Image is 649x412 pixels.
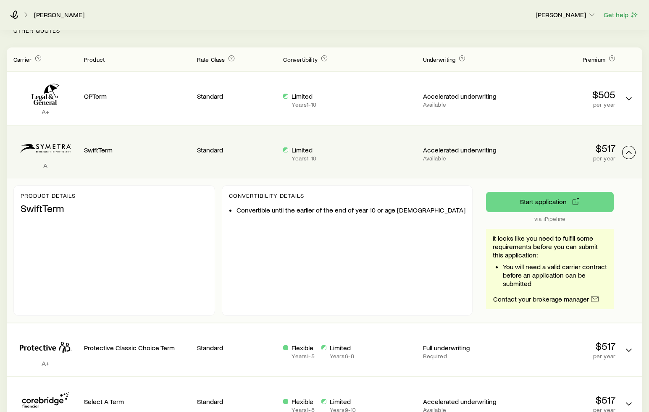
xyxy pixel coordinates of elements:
[292,92,316,100] p: Limited
[283,56,317,63] span: Convertibility
[509,89,615,100] p: $505
[292,146,316,154] p: Limited
[423,155,503,162] p: Available
[486,192,614,212] button: via iPipeline
[21,202,208,214] p: SwiftTerm
[13,108,77,116] p: A+
[292,353,314,360] p: Years 1 - 5
[536,10,596,19] p: [PERSON_NAME]
[509,101,615,108] p: per year
[423,344,503,352] p: Full underwriting
[197,92,277,100] p: Standard
[229,192,465,199] p: Convertibility Details
[423,353,503,360] p: Required
[330,344,354,352] p: Limited
[34,11,85,19] a: [PERSON_NAME]
[509,155,615,162] p: per year
[197,344,277,352] p: Standard
[292,155,316,162] p: Years 1 - 10
[292,397,314,406] p: Flexible
[197,397,277,406] p: Standard
[84,92,190,100] p: OPTerm
[583,56,605,63] span: Premium
[503,262,607,288] li: You will need a valid carrier contract before an application can be submitted
[84,397,190,406] p: Select A Term
[330,397,356,406] p: Limited
[423,92,503,100] p: Accelerated underwriting
[509,353,615,360] p: per year
[330,353,354,360] p: Years 6 - 8
[13,56,32,63] span: Carrier
[292,101,316,108] p: Years 1 - 10
[423,397,503,406] p: Accelerated underwriting
[84,344,190,352] p: Protective Classic Choice Term
[197,56,225,63] span: Rate Class
[535,10,596,20] button: [PERSON_NAME]
[236,206,465,214] li: Convertible until the earlier of the end of year 10 or age [DEMOGRAPHIC_DATA]
[84,56,105,63] span: Product
[423,56,456,63] span: Underwriting
[7,14,642,47] p: Other Quotes
[423,146,503,154] p: Accelerated underwriting
[509,340,615,352] p: $517
[21,192,208,199] p: Product details
[603,10,639,20] button: Get help
[84,146,190,154] p: SwiftTerm
[509,394,615,406] p: $517
[197,146,277,154] p: Standard
[486,215,614,222] p: via iPipeline
[493,294,599,304] a: Contact your brokerage manager
[13,359,77,367] p: A+
[13,161,77,170] p: A
[493,234,607,259] p: It looks like you need to fulfill some requirements before you can submit this application:
[509,142,615,154] p: $517
[423,101,503,108] p: Available
[292,344,314,352] p: Flexible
